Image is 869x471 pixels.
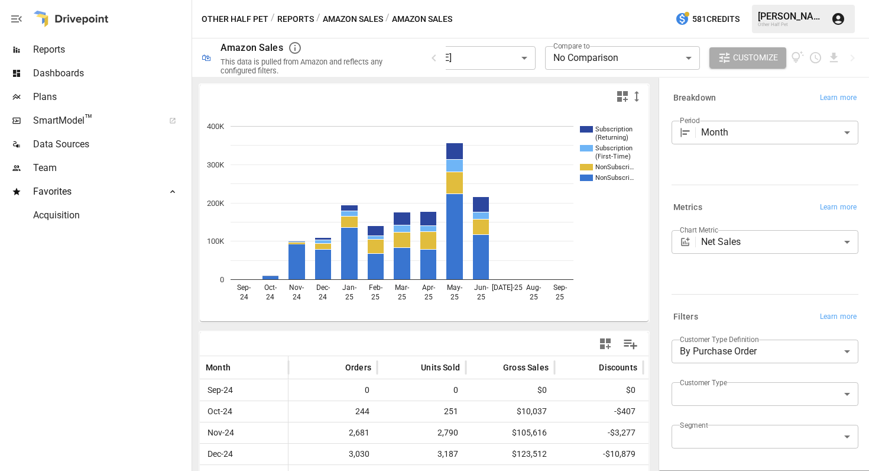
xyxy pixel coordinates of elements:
[809,51,822,64] button: Schedule report
[33,161,189,175] span: Team
[673,92,716,105] h6: Breakdown
[271,12,275,27] div: /
[371,293,380,301] text: 25
[323,12,383,27] button: Amazon Sales
[791,47,805,69] button: View documentation
[680,115,700,125] label: Period
[492,283,523,292] text: [DATE]-25
[345,362,371,373] span: Orders
[733,50,778,65] span: Customize
[680,225,718,235] label: Chart Metric
[369,283,383,292] text: Feb-
[206,401,282,422] span: Oct-24
[264,283,277,292] text: Oct-
[560,380,637,401] span: $0
[316,283,330,292] text: Dec-
[33,114,156,128] span: SmartModel
[266,293,274,301] text: 24
[395,283,410,292] text: Mar-
[277,12,314,27] button: Reports
[206,362,231,373] span: Month
[673,311,698,324] h6: Filters
[556,293,564,301] text: 25
[33,185,156,199] span: Favorites
[581,359,598,376] button: Sort
[294,380,371,401] span: 0
[206,444,282,464] span: Dec-24
[294,422,371,443] span: 2,681
[85,112,93,127] span: ™
[472,422,549,443] span: $105,616
[202,12,268,27] button: Other Half Pet
[383,380,460,401] span: 0
[422,283,436,292] text: Apr-
[472,444,549,464] span: $123,512
[319,293,327,301] text: 24
[207,160,225,169] text: 300K
[472,380,549,401] span: $0
[595,153,631,160] text: (First-Time)
[294,401,371,422] span: 244
[474,283,489,292] text: Jun-
[450,293,459,301] text: 25
[595,174,634,182] text: NonSubscri…
[200,108,640,321] svg: A chart.
[503,362,549,373] span: Gross Sales
[221,42,283,53] div: Amazon Sales
[820,92,857,104] span: Learn more
[33,208,189,222] span: Acquisition
[342,283,357,292] text: Jan-
[424,293,433,301] text: 25
[232,359,248,376] button: Sort
[221,57,413,75] div: This data is pulled from Amazon and reflects any configured filters.
[316,12,320,27] div: /
[33,137,189,151] span: Data Sources
[206,380,282,401] span: Sep-24
[692,12,740,27] span: 581 Credits
[477,293,485,301] text: 25
[383,444,460,464] span: 3,187
[758,22,824,27] div: Other Half Pet
[827,51,841,64] button: Download report
[595,163,634,171] text: NonSubscri…
[617,331,644,357] button: Manage Columns
[447,283,463,292] text: May-
[758,11,824,22] div: [PERSON_NAME]
[421,362,460,373] span: Units Sold
[560,422,637,443] span: -$3,277
[530,293,538,301] text: 25
[680,420,708,430] label: Segment
[383,401,460,422] span: 251
[595,134,628,141] text: (Returning)
[33,90,189,104] span: Plans
[383,422,460,443] span: 2,790
[680,334,759,344] label: Customer Type Definition
[701,230,858,254] div: Net Sales
[33,43,189,57] span: Reports
[709,47,786,69] button: Customize
[680,378,727,388] label: Customer Type
[385,12,390,27] div: /
[289,283,304,292] text: Nov-
[240,293,248,301] text: 24
[820,202,857,214] span: Learn more
[485,359,502,376] button: Sort
[472,401,549,422] span: $10,037
[207,237,225,246] text: 100K
[206,422,282,443] span: Nov-24
[560,401,637,422] span: -$407
[381,46,536,70] div: [DATE] - [DATE]
[220,275,224,284] text: 0
[553,283,568,292] text: Sep-
[293,293,301,301] text: 24
[398,293,406,301] text: 25
[403,359,420,376] button: Sort
[345,293,354,301] text: 25
[820,311,857,323] span: Learn more
[673,201,702,214] h6: Metrics
[202,52,211,63] div: 🛍
[207,199,225,208] text: 200K
[599,362,637,373] span: Discounts
[237,283,251,292] text: Sep-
